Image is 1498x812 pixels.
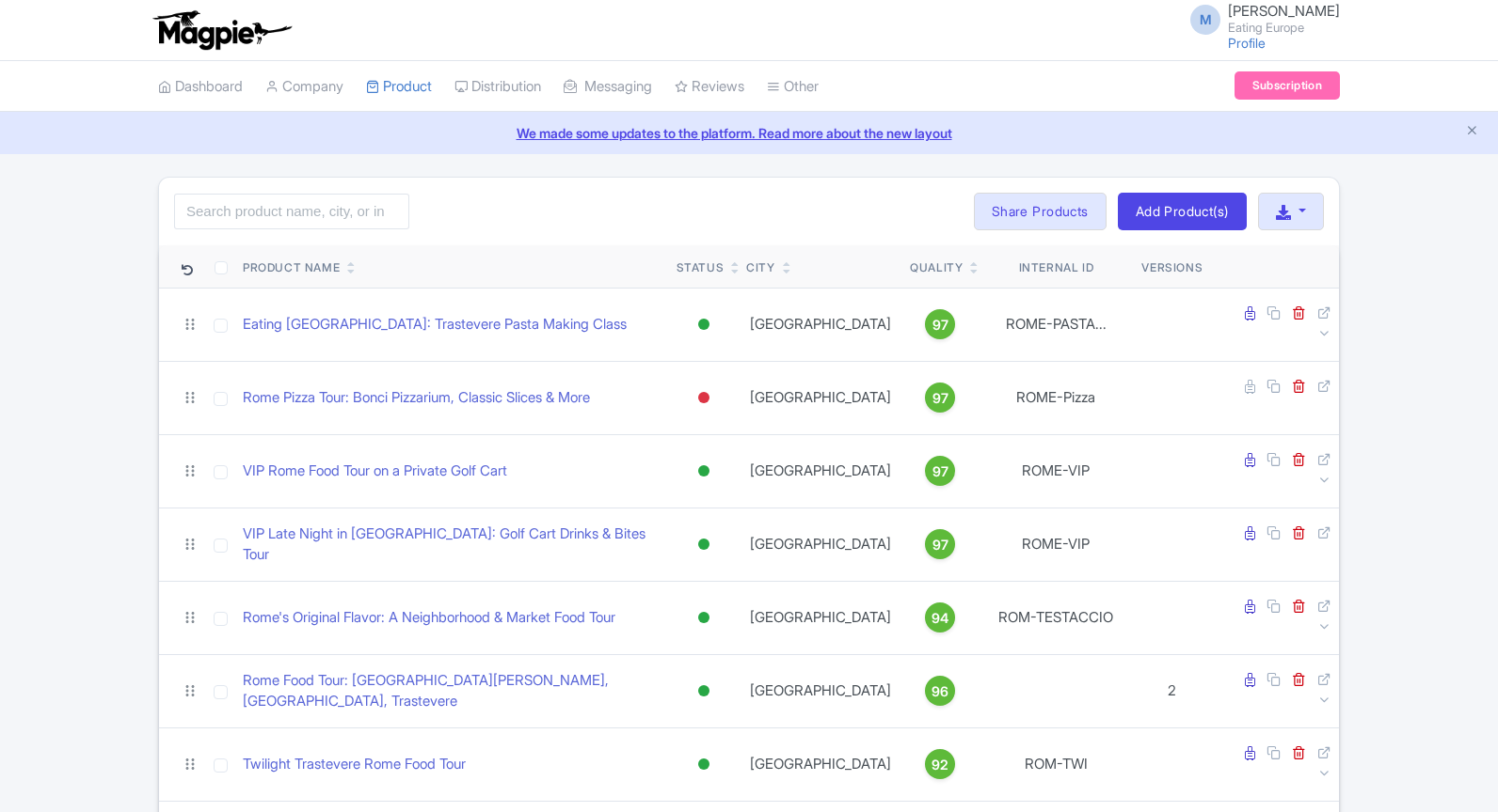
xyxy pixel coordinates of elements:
[978,581,1134,654] td: ROM-TESTACCIO
[932,461,948,482] span: 97
[932,535,948,555] span: 97
[11,123,1487,143] a: We made some updates to the platform. Read more about the new layout
[366,61,432,113] a: Product
[932,608,948,629] span: 94
[739,507,902,581] td: [GEOGRAPHIC_DATA]
[564,61,652,113] a: Messaging
[739,581,902,654] td: [GEOGRAPHIC_DATA]
[1228,22,1340,34] small: Eating Europe
[1228,35,1266,51] a: Profile
[243,259,340,276] div: Product Name
[243,670,661,712] a: Rome Food Tour: [GEOGRAPHIC_DATA][PERSON_NAME], [GEOGRAPHIC_DATA], Trastevere
[910,529,970,559] a: 97
[932,315,948,336] span: 97
[974,193,1107,230] a: Share Products
[694,458,713,485] div: Active
[910,749,970,779] a: 92
[694,311,713,338] div: Active
[978,288,1134,361] td: ROME-PASTA...
[1190,5,1220,35] span: M
[1118,193,1247,230] a: Add Product(s)
[739,288,902,361] td: [GEOGRAPHIC_DATA]
[910,676,970,706] a: 96
[739,434,902,507] td: [GEOGRAPHIC_DATA]
[1134,245,1210,289] th: Versions
[675,61,744,113] a: Reviews
[978,434,1134,507] td: ROME-VIP
[694,604,713,632] div: Active
[694,384,713,412] div: Inactive
[932,755,948,775] span: 92
[978,727,1134,801] td: ROM-TWI
[243,461,507,482] a: VIP Rome Food Tour on a Private Golf Cart
[694,531,713,558] div: Active
[739,727,902,801] td: [GEOGRAPHIC_DATA]
[265,61,343,113] a: Company
[243,754,466,775] a: Twilight Trastevere Rome Food Tour
[767,61,819,113] a: Other
[454,61,541,113] a: Distribution
[1179,4,1340,34] a: M [PERSON_NAME] Eating Europe
[694,678,713,705] div: Active
[1168,681,1176,699] span: 2
[677,259,725,276] div: Status
[978,245,1134,289] th: Internal ID
[1465,121,1479,143] button: Close announcement
[243,314,627,336] a: Eating [GEOGRAPHIC_DATA]: Trastevere Pasta Making Class
[149,9,295,51] img: logo-ab69f6fb50320c5b225c76a69d11143b.png
[243,607,615,629] a: Rome's Original Flavor: A Neighborhood & Market Food Tour
[746,259,774,276] div: City
[739,361,902,434] td: [GEOGRAPHIC_DATA]
[978,361,1134,434] td: ROME-Pizza
[910,259,963,276] div: Quality
[739,654,902,727] td: [GEOGRAPHIC_DATA]
[910,309,970,339] a: 97
[910,456,970,486] a: 97
[1228,2,1340,20] span: [PERSON_NAME]
[158,61,243,113] a: Dashboard
[1235,71,1340,100] a: Subscription
[910,602,970,632] a: 94
[694,751,713,778] div: Active
[174,194,409,229] input: Search product name, city, or interal id
[910,383,970,413] a: 97
[243,387,590,409] a: Rome Pizza Tour: Bonci Pizzarium, Classic Slices & More
[978,507,1134,581] td: ROME-VIP
[243,523,661,566] a: VIP Late Night in [GEOGRAPHIC_DATA]: Golf Cart Drinks & Bites Tour
[932,388,948,409] span: 97
[932,681,948,702] span: 96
